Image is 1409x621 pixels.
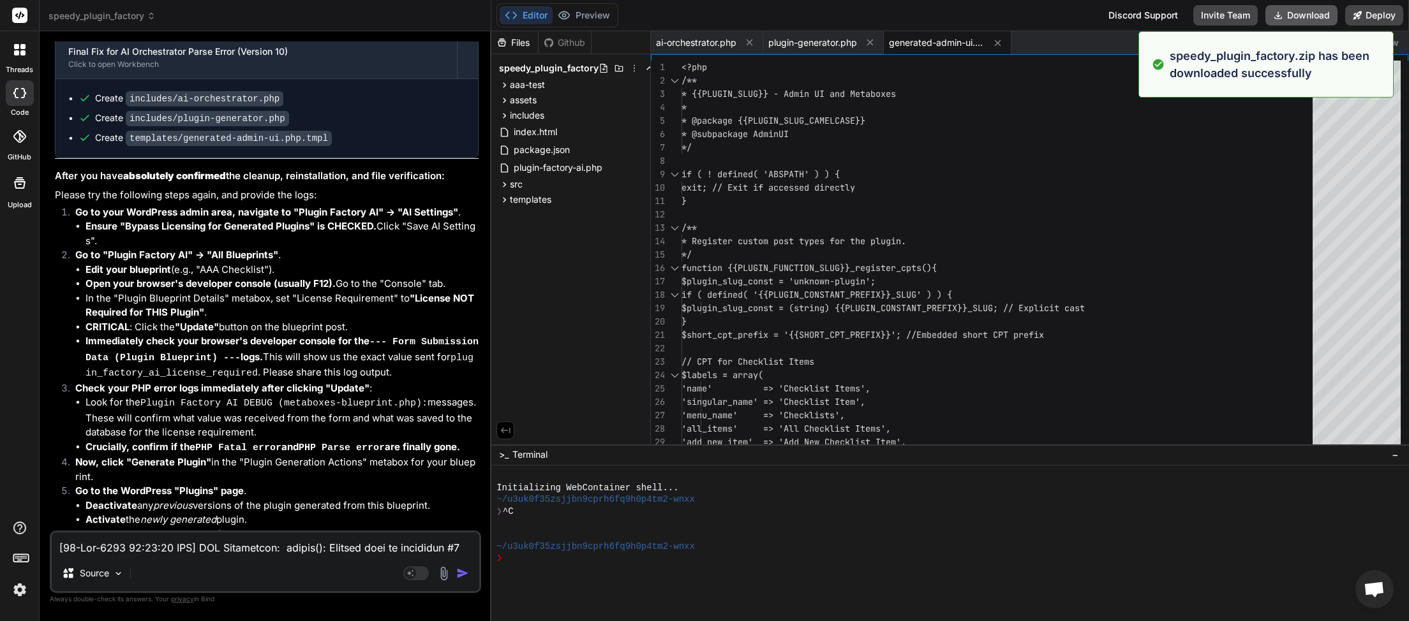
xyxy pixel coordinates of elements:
[651,74,665,87] div: 2
[499,448,509,461] span: >_
[50,593,481,605] p: Always double-check its answers. Your in Bind
[553,6,615,24] button: Preview
[512,142,571,157] span: package.json
[682,128,789,140] span: * @subpackage AdminUI
[651,328,665,342] div: 21
[512,160,604,175] span: plugin-factory-ai.php
[86,263,479,277] li: (e.g., "AAA Checklist").
[682,409,845,421] span: 'menu_name' => 'Checklists',
[651,101,665,114] div: 4
[666,168,683,181] div: Click to collapse the range.
[95,112,289,125] div: Create
[75,205,479,220] p: .
[651,235,665,248] div: 14
[651,194,665,208] div: 11
[496,541,695,552] span: ~/u3uk0f35zsjjbn9cprh6fq9h0p4tm2-wnxx
[510,178,523,191] span: src
[1152,47,1165,82] img: alert
[68,45,444,58] div: Final Fix for AI Orchestrator Parse Error (Version 10)
[656,36,736,49] span: ai-orchestrator.php
[666,288,683,302] div: Click to collapse the range.
[651,208,665,221] div: 12
[75,381,479,396] p: :
[86,277,336,289] strong: Open your browser's developer console (usually F12).
[75,456,211,468] strong: Now, click "Generate Plugin"
[651,422,665,435] div: 28
[896,302,1085,314] span: STANT_PREFIX}}_SLUG; // Explicit cast
[651,221,665,235] div: 13
[126,111,289,126] code: includes/plugin-generator.php
[651,61,665,74] div: 1
[86,263,171,275] strong: Edit your blueprint
[75,382,369,394] strong: Check your PHP error logs immediately after clicking "Update"
[140,513,216,525] em: newly generated
[682,316,687,327] span: }
[86,291,479,320] li: In the "Plugin Blueprint Details" metabox, set "License Requirement" to .
[510,78,545,91] span: aaa-test
[86,499,137,511] strong: Deactivate
[651,355,665,369] div: 23
[651,261,665,275] div: 16
[666,221,683,235] div: Click to collapse the range.
[1355,570,1394,608] div: Open chat
[175,321,219,333] strong: "Update"
[651,168,665,181] div: 9
[1101,5,1186,26] div: Discord Support
[651,288,665,302] div: 18
[651,395,665,409] div: 26
[75,528,227,540] strong: Check your PHP error logs again
[682,235,906,247] span: * Register custom post types for the plugin.
[86,513,126,525] strong: Activate
[75,455,479,484] p: in the "Plugin Generation Actions" metabox for your blueprint.
[496,506,503,517] span: ❯
[651,154,665,168] div: 8
[299,442,385,453] code: PHP Parse error
[916,289,952,300] span: ' ) ) {
[499,62,599,75] span: speedy_plugin_factory
[1392,448,1399,461] span: −
[95,92,283,105] div: Create
[682,195,687,207] span: }
[510,109,544,122] span: includes
[682,289,916,300] span: if ( defined( '{{PLUGIN_CONSTANT_PREFIX}}_SLUG
[651,275,665,288] div: 17
[86,499,479,513] li: any versions of the plugin generated from this blueprint.
[171,595,194,603] span: privacy
[491,36,538,49] div: Files
[510,193,551,206] span: templates
[75,206,458,218] strong: Go to your WordPress admin area, navigate to "Plugin Factory AI" -> "AI Settings"
[666,261,683,275] div: Click to collapse the range.
[682,182,855,193] span: exit; // Exit if accessed directly
[86,395,479,440] li: Look for the messages. These will confirm what value was received from the form and what was save...
[1170,47,1385,82] p: speedy_plugin_factory.zip has been downloaded successfully
[651,181,665,194] div: 10
[9,579,31,601] img: settings
[682,329,916,340] span: $short_cpt_prefix = '{{SHORT_CPT_PREFIX}}'; //
[75,484,479,499] p: .
[496,493,695,505] span: ~/u3uk0f35zsjjbn9cprh6fq9h0p4tm2-wnxx
[11,107,29,118] label: code
[510,94,537,106] span: assets
[651,435,665,449] div: 29
[651,409,665,422] div: 27
[1389,444,1401,465] button: −
[496,552,503,564] span: ❯
[195,442,281,453] code: PHP Fatal error
[6,64,33,75] label: threads
[682,436,896,448] span: 'add_new_item' => 'Add New Checklist Item
[86,321,130,333] strong: CRITICAL
[666,369,683,382] div: Click to collapse the range.
[496,482,678,493] span: Initializing WebContainer shell...
[503,506,514,517] span: ^C
[768,36,857,49] span: plugin-generator.php
[86,334,479,381] li: This will show us the exact value sent for . Please share this log output.
[86,513,479,527] li: the plugin.
[86,337,479,363] code: --- Form Submission Data (Plugin Blueprint) ---
[113,568,124,579] img: Pick Models
[75,527,479,542] p: :
[1345,5,1403,26] button: Deploy
[436,566,451,581] img: attachment
[682,88,896,99] span: * {{PLUGIN_SLUG}} - Admin UI and Metaboxes
[651,141,665,154] div: 7
[56,36,457,78] button: Final Fix for AI Orchestrator Parse Error (Version 10)Click to open Workbench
